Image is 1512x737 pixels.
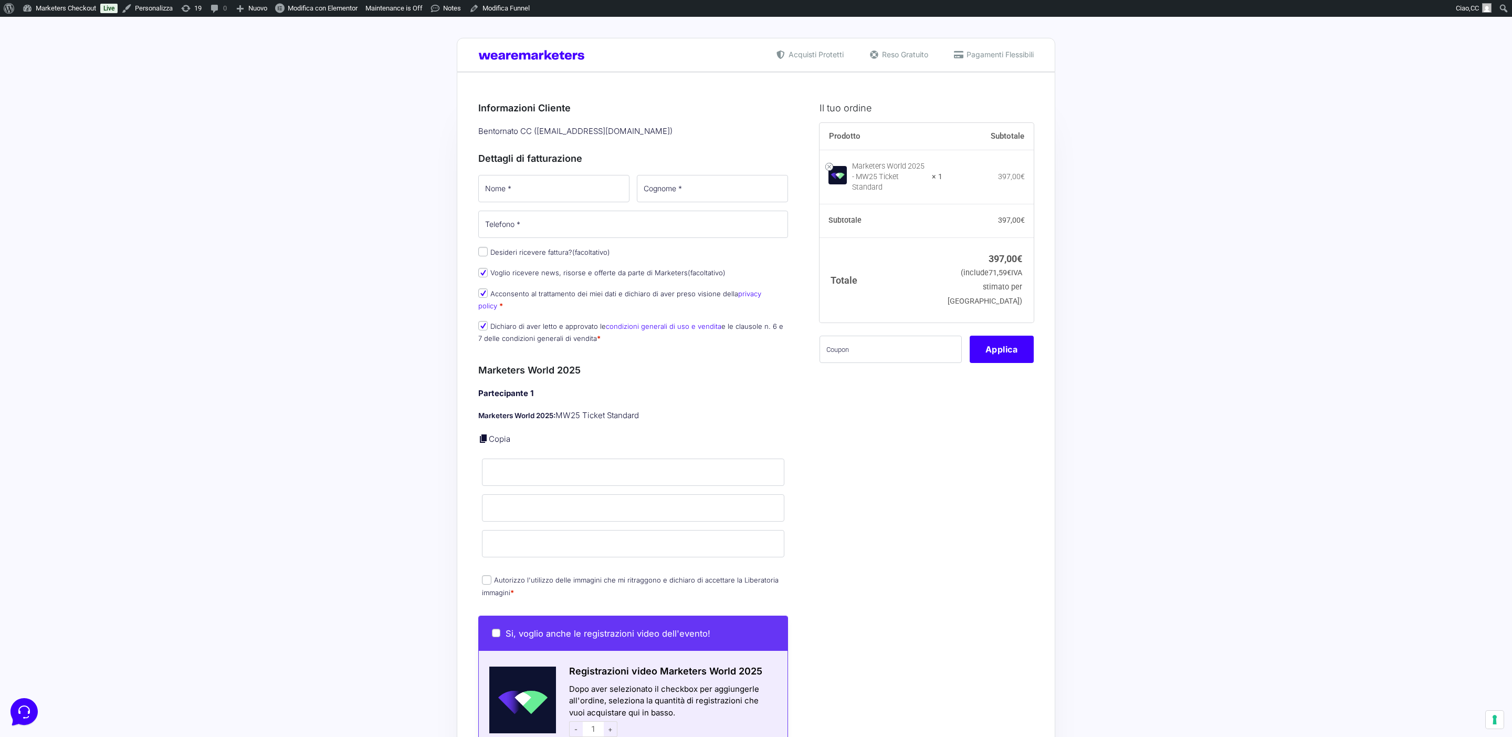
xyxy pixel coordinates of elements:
[828,166,847,184] img: Marketers World 2025 - MW25 Ticket Standard
[34,59,55,80] img: dark
[964,49,1034,60] span: Pagamenti Flessibili
[478,363,788,377] h3: Marketers World 2025
[989,253,1022,264] bdi: 397,00
[478,268,488,277] input: Voglio ricevere news, risorse e offerte da parte di Marketers(facoltativo)
[852,161,926,193] div: Marketers World 2025 - MW25 Ticket Standard
[569,721,583,737] span: -
[932,172,942,182] strong: × 1
[8,8,176,25] h2: Ciao da Marketers 👋
[91,352,119,361] p: Messaggi
[688,268,726,277] span: (facoltativo)
[569,666,762,677] span: Registrazioni video Marketers World 2025
[17,42,89,50] span: Le tue conversazioni
[942,123,1034,150] th: Subtotale
[482,575,491,585] input: Autorizzo l'utilizzo delle immagini che mi ritraggono e dichiaro di accettare la Liberatoria imma...
[478,411,555,420] strong: Marketers World 2025:
[606,322,721,330] a: condizioni generali di uso e vendita
[112,130,193,139] a: Apri Centro Assistenza
[820,237,943,322] th: Totale
[948,268,1022,306] small: (include IVA stimato per [GEOGRAPHIC_DATA])
[1007,268,1011,277] span: €
[1021,216,1025,224] span: €
[475,123,792,140] div: Bentornato CC ( [EMAIL_ADDRESS][DOMAIN_NAME] )
[989,268,1011,277] span: 71,59
[492,629,500,637] input: Si, voglio anche le registrazioni video dell'evento!
[786,49,844,60] span: Acquisti Protetti
[1021,172,1025,181] span: €
[970,336,1034,363] button: Applica
[478,433,489,444] a: Copia i dettagli dell'acquirente
[31,352,49,361] p: Home
[17,130,82,139] span: Trova una risposta
[50,59,71,80] img: dark
[288,4,358,12] span: Modifica con Elementor
[489,434,510,444] a: Copia
[1471,4,1479,12] span: CC
[8,696,40,728] iframe: Customerly Messenger Launcher
[162,352,177,361] p: Aiuto
[879,49,928,60] span: Reso Gratuito
[482,576,779,596] label: Autorizzo l'utilizzo delle immagini che mi ritraggono e dichiaro di accettare la Liberatoria imma...
[572,248,610,256] span: (facoltativo)
[478,211,788,238] input: Telefono *
[478,388,788,400] h4: Partecipante 1
[478,268,726,277] label: Voglio ricevere news, risorse e offerte da parte di Marketers
[998,216,1025,224] bdi: 397,00
[478,321,488,330] input: Dichiaro di aver letto e approvato lecondizioni generali di uso e venditae le clausole n. 6 e 7 d...
[478,151,788,165] h3: Dettagli di fatturazione
[1486,711,1504,729] button: Le tue preferenze relative al consenso per le tecnologie di tracciamento
[478,101,788,115] h3: Informazioni Cliente
[604,721,617,737] span: +
[17,88,193,109] button: Inizia una conversazione
[583,721,604,737] input: 1
[478,247,488,256] input: Desideri ricevere fattura?(facoltativo)
[506,628,710,639] span: Si, voglio anche le registrazioni video dell'evento!
[1017,253,1022,264] span: €
[820,204,943,238] th: Subtotale
[820,336,962,363] input: Coupon
[478,410,788,422] p: MW25 Ticket Standard
[637,175,788,202] input: Cognome *
[820,101,1034,115] h3: Il tuo ordine
[73,337,138,361] button: Messaggi
[24,153,172,163] input: Cerca un articolo...
[478,288,488,298] input: Acconsento al trattamento dei miei dati e dichiaro di aver preso visione dellaprivacy policy
[17,59,38,80] img: dark
[998,172,1025,181] bdi: 397,00
[100,4,118,13] a: Live
[478,175,629,202] input: Nome *
[68,95,155,103] span: Inizia una conversazione
[137,337,202,361] button: Aiuto
[478,289,761,310] label: Acconsento al trattamento dei miei dati e dichiaro di aver preso visione della
[479,667,556,733] img: Schermata-2022-04-11-alle-18.28.41.png
[820,123,943,150] th: Prodotto
[8,337,73,361] button: Home
[478,248,610,256] label: Desideri ricevere fattura?
[478,322,783,342] label: Dichiaro di aver letto e approvato le e le clausole n. 6 e 7 delle condizioni generali di vendita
